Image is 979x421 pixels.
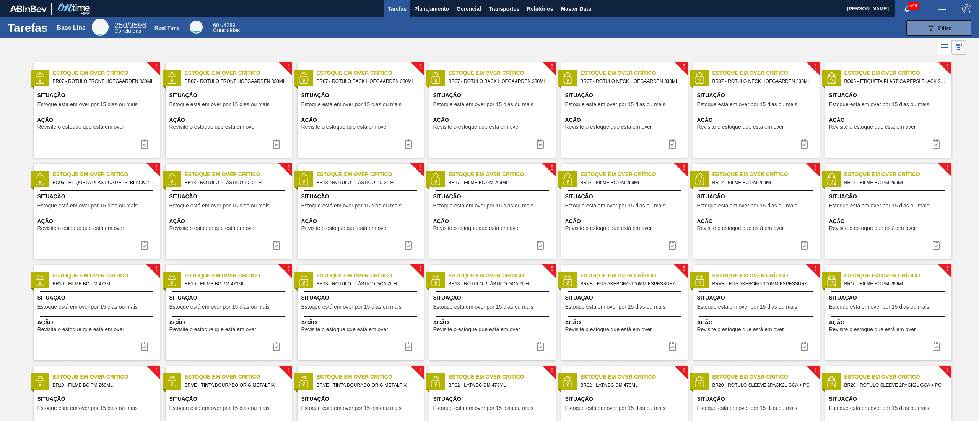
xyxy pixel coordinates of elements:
[927,136,945,152] div: Completar tarefa: 29722179
[938,4,947,13] img: userActions
[185,272,292,280] span: Estoque em Over Crítico
[908,2,919,10] span: 546
[53,381,154,389] span: BR10 - FILME BC PM 269ML
[795,339,813,354] div: Completar tarefa: 29722185
[697,217,818,225] span: Ação
[826,173,837,185] img: status
[154,25,180,31] div: Real Time
[287,165,289,171] span: !
[155,64,157,70] span: !
[140,139,149,149] img: icon-task complete
[433,102,533,107] span: Estoque está em over por 15 dias ou mais
[927,339,945,354] button: icon-task complete
[267,238,286,253] div: Completar tarefa: 29722180
[34,72,46,84] img: status
[565,203,665,209] span: Estoque está em over por 15 dias ou mais
[844,77,945,86] span: BO05 - ETIQUETA PLASTICA PEPSI BLACK 250ML
[844,381,945,389] span: BR20 - RÓTULO SLEEVE 2PACK2L GCA + PC
[169,203,270,209] span: Estoque está em over por 15 dias ou mais
[565,193,686,201] span: Situação
[449,373,556,381] span: Estoque em Over Crítico
[829,203,929,209] span: Estoque está em over por 15 dias ou mais
[829,405,929,411] span: Estoque está em over por 15 dias ou mais
[697,102,797,107] span: Estoque está em over por 15 dias ou mais
[430,72,441,84] img: status
[826,72,837,84] img: status
[34,275,46,286] img: status
[531,339,550,354] div: Completar tarefa: 29722184
[449,69,556,77] span: Estoque em Over Crítico
[301,193,422,201] span: Situação
[169,294,290,302] span: Situação
[581,373,688,381] span: Estoque em Over Crítico
[536,241,545,250] img: icon-task complete
[301,91,422,99] span: Situação
[433,225,520,231] span: Revisite o estoque que está em over
[712,272,820,280] span: Estoque em Over Crítico
[135,238,154,253] div: Completar tarefa: 29722179
[430,173,441,185] img: status
[697,294,818,302] span: Situação
[287,368,289,373] span: !
[712,178,813,187] span: BR12 - FILME BC PM 269ML
[449,272,556,280] span: Estoque em Over Crítico
[531,238,550,253] button: icon-task complete
[399,136,418,152] div: Completar tarefa: 29722177
[155,368,157,373] span: !
[140,241,149,250] img: icon-task complete
[404,342,413,351] img: icon-task complete
[433,405,533,411] span: Estoque está em over por 15 dias ou mais
[668,241,677,250] img: icon-task complete
[565,217,686,225] span: Ação
[663,339,681,354] div: Completar tarefa: 29722185
[399,238,418,253] div: Completar tarefa: 29722180
[298,72,309,84] img: status
[317,272,424,280] span: Estoque em Over Crítico
[946,64,949,70] span: !
[169,395,290,403] span: Situação
[844,373,951,381] span: Estoque em Over Crítico
[565,91,686,99] span: Situação
[53,373,160,381] span: Estoque em Over Crítico
[53,69,160,77] span: Estoque em Over Crítico
[301,304,402,310] span: Estoque está em over por 15 dias ou mais
[795,339,813,354] button: icon-task complete
[388,4,407,13] span: Tarefas
[562,173,573,185] img: status
[399,238,418,253] button: icon-task complete
[683,368,685,373] span: !
[683,266,685,272] span: !
[53,272,160,280] span: Estoque em Over Crítico
[829,327,916,332] span: Revisite o estoque que está em over
[829,225,916,231] span: Revisite o estoque que está em over
[53,178,154,187] span: BO05 - ETIQUETA PLASTICA PEPSI BLACK 250ML
[795,136,813,152] button: icon-task complete
[826,376,837,387] img: status
[962,4,971,13] img: Logout
[581,280,681,288] span: BRVB - FITA AKEBONO 100MM ESPESSURA;250X500MM
[663,136,681,152] button: icon-task complete
[37,116,158,124] span: Ação
[287,266,289,272] span: !
[829,217,950,225] span: Ação
[697,91,818,99] span: Situação
[37,304,138,310] span: Estoque está em over por 15 dias ou mais
[37,405,138,411] span: Estoque está em over por 15 dias ou mais
[694,173,705,185] img: status
[927,238,945,253] button: icon-task complete
[185,170,292,178] span: Estoque em Over Crítico
[185,280,286,288] span: BR19 - FILME BC PM 473ML
[697,405,797,411] span: Estoque está em over por 15 dias ou mais
[140,342,149,351] img: icon-task complete
[317,373,424,381] span: Estoque em Over Crítico
[844,178,945,187] span: BR12 - FILME BC PM 269ML
[565,294,686,302] span: Situação
[844,272,951,280] span: Estoque em Over Crítico
[301,203,402,209] span: Estoque está em over por 15 dias ou mais
[135,339,154,354] button: icon-task complete
[317,381,418,389] span: BRVE - TINTA DOURADO ORIG METALFIX
[581,77,681,86] span: BR07 - ROTULO NECK HOEGAARDEN 330ML
[663,238,681,253] button: icon-task complete
[795,238,813,253] div: Completar tarefa: 29722182
[135,136,154,152] div: Completar tarefa: 29722176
